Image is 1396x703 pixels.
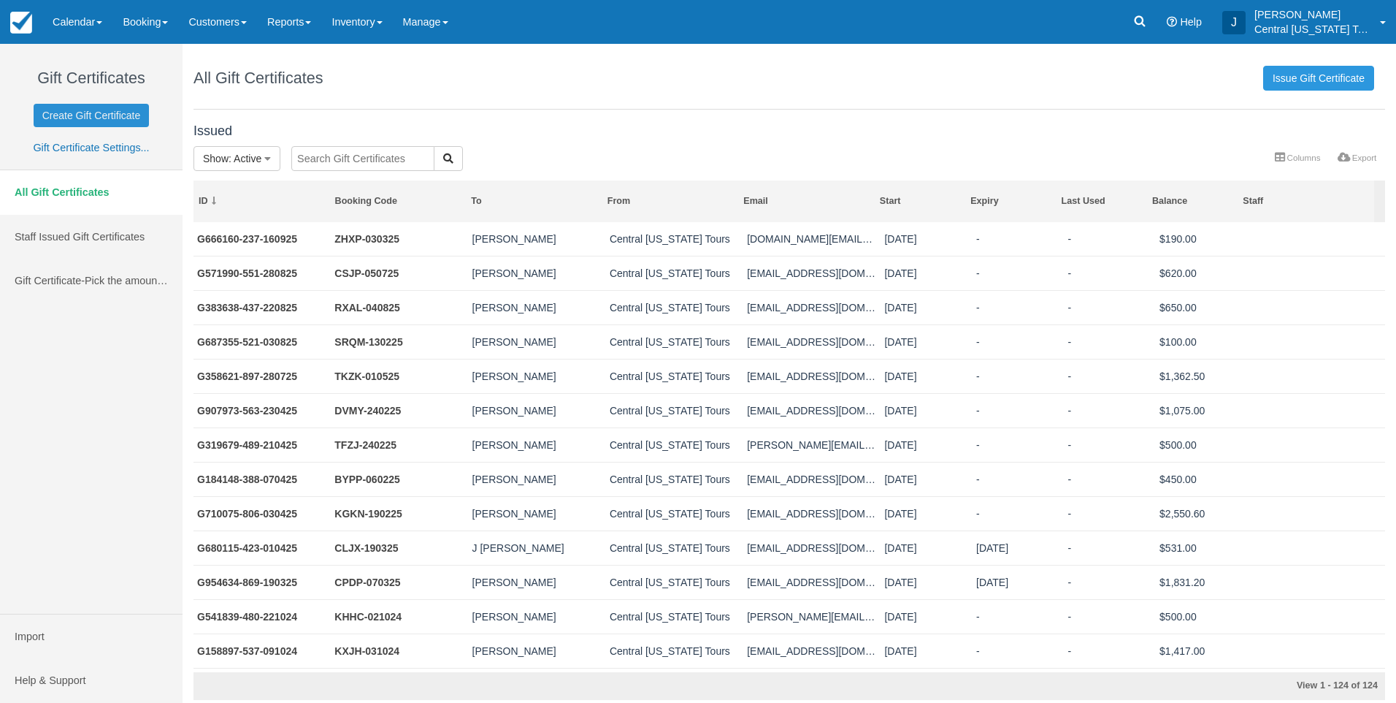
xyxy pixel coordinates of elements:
[1065,222,1157,256] td: -
[469,531,606,565] td: J Robert Alarcon
[193,393,331,427] td: G907973-563-230425
[197,645,297,657] a: G158897-537-091024
[606,324,743,359] td: Central Kentucky Tours
[34,104,150,127] a: Create Gift Certificate
[334,370,399,382] a: TKZK-010525
[1156,634,1248,668] td: $1,417.00
[193,462,331,496] td: G184148-388-070425
[164,275,190,286] span: $0.00
[881,359,973,393] td: 07/28/25
[469,565,606,599] td: Marjorie Nesemeier
[1156,324,1248,359] td: $100.00
[193,427,331,462] td: G319679-489-210425
[15,275,168,286] span: Gift Certificate-Pick the amount
[881,393,973,427] td: 04/23/25
[1065,531,1157,565] td: -
[973,290,1065,324] td: -
[1065,565,1157,599] td: -
[1065,496,1157,531] td: -
[10,12,32,34] img: checkfront-main-nav-mini-logo.png
[1156,427,1248,462] td: $500.00
[203,153,229,164] span: Show
[1065,359,1157,393] td: -
[973,222,1065,256] td: -
[334,302,400,313] a: RXAL-040825
[606,496,743,531] td: Central Kentucky Tours
[606,565,743,599] td: Central Kentucky Tours
[197,474,297,485] a: G184148-388-070425
[607,195,734,208] div: From
[995,680,1378,693] div: View 1 - 124 of 124
[743,634,881,668] td: travel@gec-3.com
[334,233,399,245] a: ZHXP-030325
[881,462,973,496] td: 04/07/25
[197,233,297,245] a: G666160-237-160925
[881,324,973,359] td: 08/03/25
[1065,290,1157,324] td: -
[973,256,1065,290] td: -
[469,359,606,393] td: WILLIAM APOLLO
[331,393,468,427] td: DVMY-240225
[193,668,331,702] td: G623529-885-240924
[334,267,399,279] a: CSJP-050725
[193,531,331,565] td: G680115-423-010425
[197,302,297,313] a: G383638-437-220825
[334,439,396,451] a: TFZJ-240225
[881,222,973,256] td: 09/16/25
[1065,634,1157,668] td: -
[334,611,402,623] a: KHHC-021024
[1243,195,1369,208] div: Staff
[1152,195,1233,208] div: Balance
[193,222,331,256] td: G666160-237-160925
[881,427,973,462] td: 04/21/25
[743,393,881,427] td: pfkolke@gmail.com
[197,405,297,417] a: G907973-563-230425
[1062,195,1143,208] div: Last Used
[331,290,468,324] td: RXAL-040825
[193,634,331,668] td: G158897-537-091024
[1156,256,1248,290] td: $620.00
[606,222,743,256] td: Central Kentucky Tours
[606,359,743,393] td: Central Kentucky Tours
[334,645,399,657] a: KXJH-031024
[1065,462,1157,496] td: -
[334,405,401,417] a: DVMY-240225
[743,359,881,393] td: erinandtlove@gmail.com
[331,634,468,668] td: KXJH-031024
[335,195,461,208] div: Booking Code
[469,668,606,702] td: Mike Scalamogna
[1065,324,1157,359] td: -
[973,496,1065,531] td: -
[606,256,743,290] td: Central Kentucky Tours
[1266,148,1329,168] a: Columns
[1065,256,1157,290] td: -
[193,496,331,531] td: G710075-806-030425
[1156,668,1248,702] td: $175.00
[606,393,743,427] td: Central Kentucky Tours
[469,634,606,668] td: Rick Wilson
[197,508,297,520] a: G710075-806-030425
[743,324,881,359] td: scott1110@att.net
[743,427,881,462] td: brad.minton@gmail.com
[469,393,606,427] td: Patty Kolke
[471,195,597,208] div: To
[606,427,743,462] td: Central Kentucky Tours
[193,290,331,324] td: G383638-437-220825
[1222,11,1246,34] div: J
[193,359,331,393] td: G358621-897-280725
[1065,427,1157,462] td: -
[973,531,1065,565] td: 04/01/26
[331,222,468,256] td: ZHXP-030325
[334,336,402,348] a: SRQM-130225
[606,531,743,565] td: Central Kentucky Tours
[197,267,297,279] a: G571990-551-280825
[331,531,468,565] td: CLJX-190325
[881,599,973,634] td: 10/22/24
[331,496,468,531] td: KGKN-190225
[973,427,1065,462] td: -
[1065,599,1157,634] td: -
[743,599,881,634] td: christina.sempsrott@gmail.com
[334,508,402,520] a: KGKN-190225
[1156,496,1248,531] td: $2,550.60
[1156,599,1248,634] td: $500.00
